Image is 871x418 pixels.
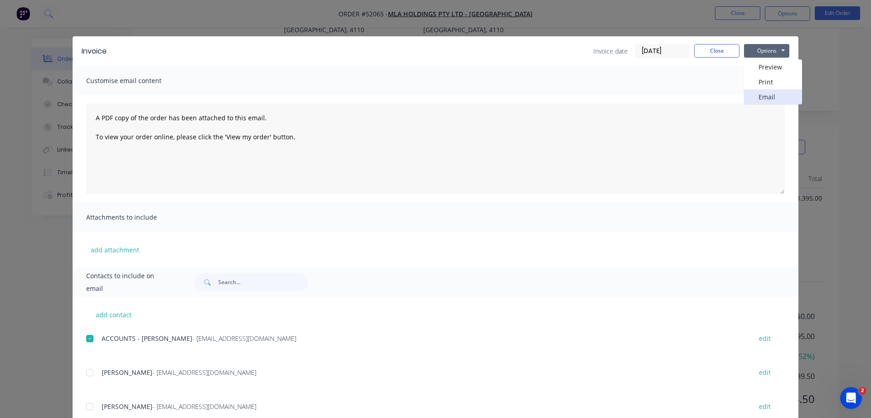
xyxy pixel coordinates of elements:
[82,46,107,57] div: Invoice
[86,211,186,224] span: Attachments to include
[744,74,802,89] button: Print
[754,366,776,379] button: edit
[744,44,789,58] button: Options
[86,74,186,87] span: Customise email content
[86,308,141,321] button: add contact
[744,59,802,74] button: Preview
[744,89,802,104] button: Email
[86,243,144,256] button: add attachment
[859,387,866,394] span: 2
[593,46,628,56] span: Invoice date
[102,402,152,411] span: [PERSON_NAME]
[694,44,739,58] button: Close
[840,387,862,409] iframe: Intercom live chat
[102,334,192,343] span: ACCOUNTS - [PERSON_NAME]
[86,103,785,194] textarea: A PDF copy of the order has been attached to this email. To view your order online, please click ...
[152,368,256,377] span: - [EMAIL_ADDRESS][DOMAIN_NAME]
[218,273,308,291] input: Search...
[86,270,172,295] span: Contacts to include on email
[754,400,776,413] button: edit
[102,368,152,377] span: [PERSON_NAME]
[152,402,256,411] span: - [EMAIL_ADDRESS][DOMAIN_NAME]
[754,332,776,344] button: edit
[192,334,296,343] span: - [EMAIL_ADDRESS][DOMAIN_NAME]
